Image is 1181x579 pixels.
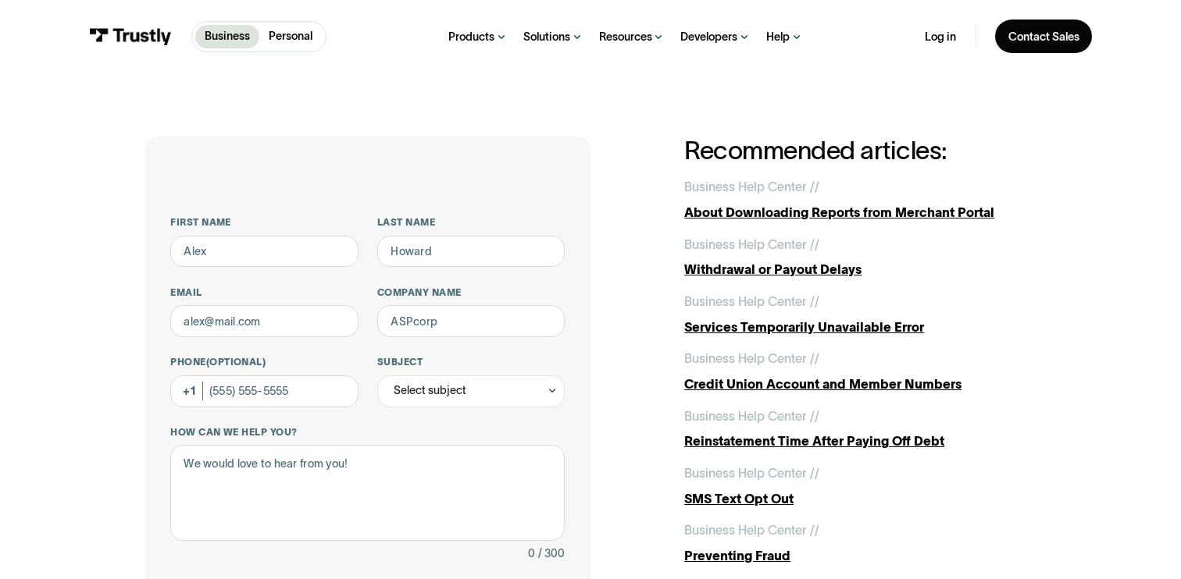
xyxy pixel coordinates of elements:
[377,305,565,337] input: ASPcorp
[259,25,322,48] a: Personal
[170,236,358,268] input: Alex
[815,520,819,539] div: /
[206,357,266,367] span: (Optional)
[377,356,565,368] label: Subject
[815,407,819,425] div: /
[815,292,819,311] div: /
[815,349,819,368] div: /
[170,375,358,407] input: (555) 555-5555
[995,20,1092,53] a: Contact Sales
[448,30,494,44] div: Products
[528,544,535,563] div: 0
[377,216,565,229] label: Last name
[684,177,1036,222] a: Business Help Center //About Downloading Reports from Merchant Portal
[684,137,1036,165] h2: Recommended articles:
[170,305,358,337] input: alex@mail.com
[377,236,565,268] input: Howard
[684,489,1036,508] div: SMS Text Opt Out
[684,546,1036,565] div: Preventing Fraud
[680,30,737,44] div: Developers
[1008,30,1079,44] div: Contact Sales
[684,235,815,254] div: Business Help Center /
[394,381,466,400] div: Select subject
[684,203,1036,222] div: About Downloading Reports from Merchant Portal
[684,318,1036,336] div: Services Temporarily Unavailable Error
[684,260,1036,279] div: Withdrawal or Payout Delays
[684,292,815,311] div: Business Help Center /
[684,520,815,539] div: Business Help Center /
[684,349,1036,393] a: Business Help Center //Credit Union Account and Member Numbers
[684,177,815,196] div: Business Help Center /
[170,286,358,299] label: Email
[89,28,172,45] img: Trustly Logo
[684,407,1036,451] a: Business Help Center //Reinstatement Time After Paying Off Debt
[684,464,1036,508] a: Business Help Center //SMS Text Opt Out
[815,177,819,196] div: /
[523,30,570,44] div: Solutions
[684,375,1036,393] div: Credit Union Account and Member Numbers
[684,349,815,368] div: Business Help Center /
[377,286,565,299] label: Company name
[684,407,815,425] div: Business Help Center /
[766,30,790,44] div: Help
[538,544,565,563] div: / 300
[205,28,250,44] p: Business
[684,432,1036,450] div: Reinstatement Time After Paying Off Debt
[170,356,358,368] label: Phone
[170,216,358,229] label: First name
[599,30,652,44] div: Resources
[684,292,1036,336] a: Business Help Center //Services Temporarily Unavailable Error
[815,464,819,482] div: /
[195,25,259,48] a: Business
[815,235,819,254] div: /
[925,30,956,44] a: Log in
[269,28,312,44] p: Personal
[170,426,565,439] label: How can we help you?
[684,520,1036,565] a: Business Help Center //Preventing Fraud
[684,235,1036,279] a: Business Help Center //Withdrawal or Payout Delays
[684,464,815,482] div: Business Help Center /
